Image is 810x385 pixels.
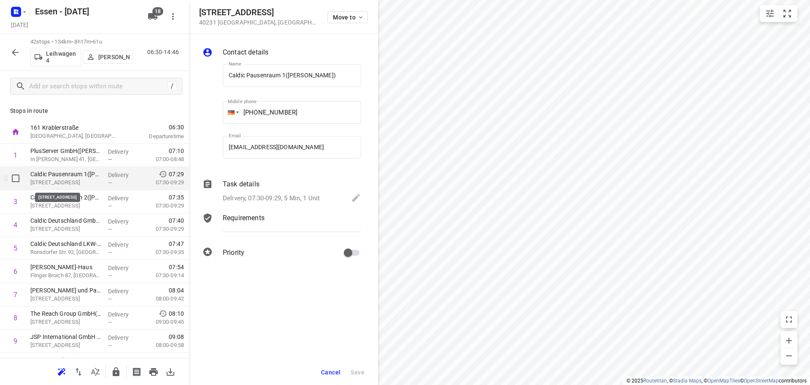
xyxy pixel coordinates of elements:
[30,216,101,225] p: Caldic Deutschland GmbH(Dana Brostowicz)
[760,5,797,22] div: small contained button group
[108,171,139,179] p: Delivery
[162,367,179,375] span: Download route
[159,309,167,318] svg: Early
[169,170,184,178] span: 07:29
[108,226,112,232] span: —
[108,249,112,256] span: —
[223,179,259,189] p: Task details
[30,248,101,257] p: Ronsdorfer Str. 92, Düsseldorf
[142,271,184,280] p: 07:30-09:14
[202,179,361,205] div: Task detailsDelivery, 07:30-09:29, 5 Min, 1 Unit
[152,7,163,16] span: 18
[147,48,182,57] p: 06:30-14:46
[13,151,17,159] div: 1
[108,194,139,202] p: Delivery
[30,193,101,202] p: Caldic Pausenraum 2(Dana Brostowicz)
[779,5,796,22] button: Fit zoom
[30,318,101,326] p: Erkrather Str. 228A, Düsseldorf
[30,123,118,132] p: 161 Krablerstraße
[228,99,256,104] label: Mobile phone
[167,82,177,91] div: /
[13,244,17,252] div: 5
[30,202,101,210] p: Am Karlshof 10, Düsseldorf
[199,8,317,17] h5: [STREET_ADDRESS]
[108,310,139,319] p: Delivery
[626,378,807,384] li: © 2025 , © , © © contributors
[128,367,145,375] span: Print shipping labels
[318,365,344,380] button: Cancel
[142,248,184,257] p: 07:30-09:35
[169,147,184,155] span: 07:10
[142,155,184,164] p: 07:00-08:48
[108,156,112,163] span: —
[108,203,112,209] span: —
[223,47,268,57] p: Contact details
[223,248,244,258] p: Priority
[10,106,179,115] p: Stops in route
[108,287,139,295] p: Delivery
[30,170,101,178] p: Caldic Pausenraum 1(Dana Brostowicz)
[30,240,101,248] p: Caldic Deutschland LKW-Zufahrt Tor 4(Dana Brostowicz)
[13,337,17,345] div: 9
[169,240,184,248] span: 07:47
[223,213,265,223] p: Requirements
[199,19,317,26] p: 40231 [GEOGRAPHIC_DATA] , [GEOGRAPHIC_DATA]
[169,309,184,318] span: 08:10
[142,178,184,187] p: 07:30-09:29
[144,8,161,25] button: 18
[142,318,184,326] p: 09:00-09:45
[30,271,101,280] p: Flinger Broich 87, Düsseldorf
[30,333,101,341] p: JSP International GmbH & Co. KG(Christine Njagi)
[108,333,139,342] p: Delivery
[30,178,101,187] p: [STREET_ADDRESS]
[93,38,102,45] span: 61u
[13,268,17,276] div: 6
[673,378,702,384] a: Stadia Maps
[70,367,87,375] span: Reverse route
[30,295,101,303] p: Erkrather Str. 234a, Düsseldorf
[87,367,104,375] span: Sort by time window
[13,291,17,299] div: 7
[108,264,139,272] p: Delivery
[108,147,139,156] p: Delivery
[202,47,361,59] div: Contact details
[327,11,368,23] button: Move to
[169,216,184,225] span: 07:40
[169,193,184,202] span: 07:35
[30,309,101,318] p: The Reach Group GmbH(Allgemein)
[223,194,320,203] p: Delivery, 07:30-09:29, 5 Min, 1 Unit
[91,38,93,45] span: •
[223,101,239,124] div: Germany: + 49
[169,333,184,341] span: 09:08
[142,295,184,303] p: 08:00-09:42
[761,5,778,22] button: Map settings
[32,5,141,18] h5: Rename
[30,286,101,295] p: Hartmann, Mathias und Partner(Tina Jacobs)
[30,48,81,66] button: Leihwagen 4
[30,263,101,271] p: [PERSON_NAME]-Haus
[108,342,112,349] span: —
[30,38,133,46] p: 42 stops • 134km • 8h17m
[128,132,184,141] p: Departure time
[142,341,184,350] p: 08:00-09:58
[169,263,184,271] span: 07:54
[108,319,112,325] span: —
[30,147,101,155] p: PlusServer GmbH(Frank Wortelkamp)
[108,217,139,226] p: Delivery
[46,50,77,64] p: Leihwagen 4
[13,198,17,206] div: 3
[108,273,112,279] span: —
[333,14,364,21] span: Move to
[128,123,184,131] span: 06:30
[223,101,361,124] input: 1 (702) 123-4567
[108,296,112,302] span: —
[169,356,184,364] span: 09:16
[108,240,139,249] p: Delivery
[707,378,740,384] a: OpenMapTiles
[159,170,167,178] svg: Early
[108,363,124,380] button: Lock route
[202,213,361,238] div: Requirements
[8,20,32,30] h5: Project date
[30,132,118,140] p: [GEOGRAPHIC_DATA], [GEOGRAPHIC_DATA]
[29,80,167,93] input: Add or search stops within route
